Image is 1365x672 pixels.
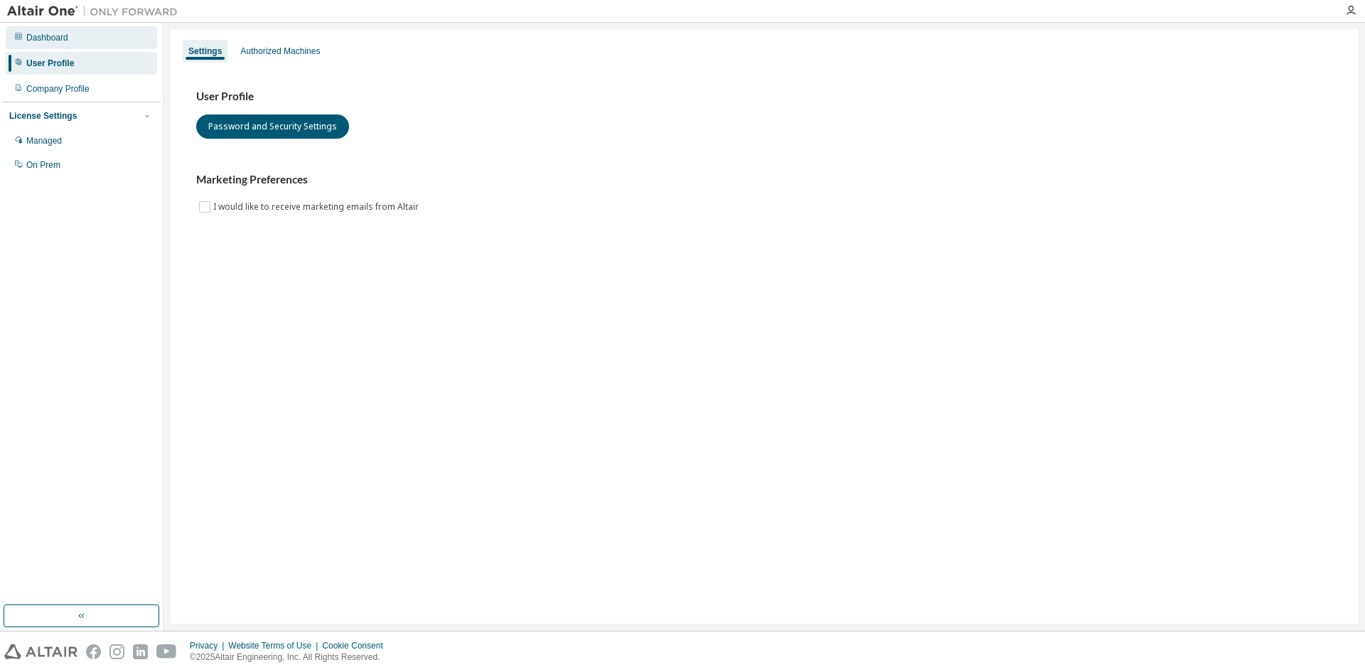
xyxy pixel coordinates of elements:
div: Dashboard [26,32,68,43]
div: Company Profile [26,83,90,95]
img: youtube.svg [156,644,177,659]
div: Settings [188,46,222,57]
div: Authorized Machines [240,46,320,57]
div: Website Terms of Use [228,640,322,651]
img: altair_logo.svg [4,644,77,659]
h3: User Profile [196,90,1332,104]
div: User Profile [26,58,74,69]
h3: Marketing Preferences [196,173,1332,187]
div: On Prem [26,159,60,171]
div: Privacy [190,640,228,651]
img: linkedin.svg [133,644,148,659]
div: Cookie Consent [322,640,391,651]
div: License Settings [9,110,77,122]
div: Managed [26,135,62,146]
img: instagram.svg [109,644,124,659]
button: Password and Security Settings [196,114,349,139]
img: facebook.svg [86,644,101,659]
img: Altair One [7,4,185,18]
p: © 2025 Altair Engineering, Inc. All Rights Reserved. [190,651,392,663]
label: I would like to receive marketing emails from Altair [213,198,422,215]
